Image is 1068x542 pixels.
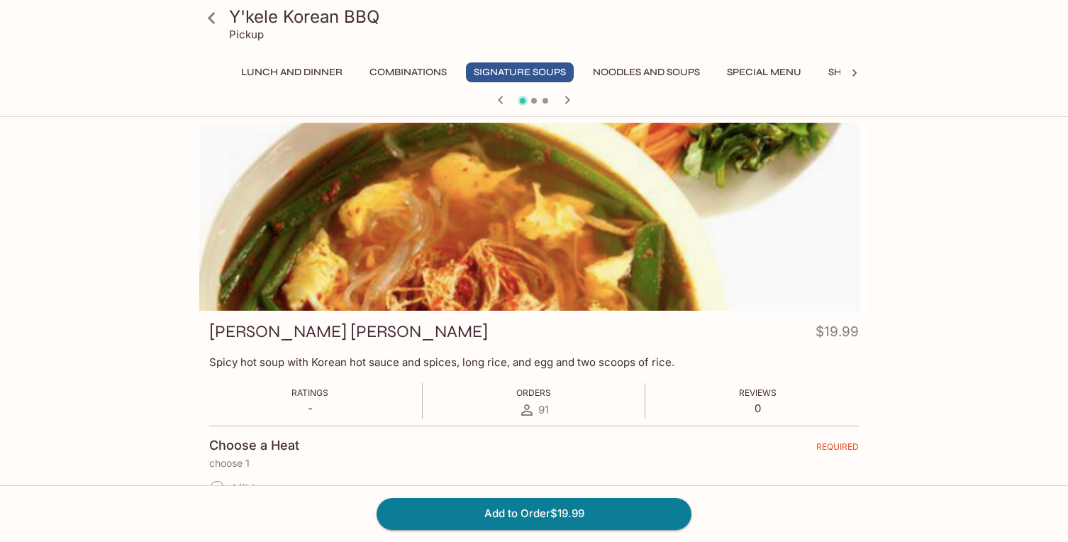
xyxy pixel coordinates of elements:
[291,402,328,415] p: -
[362,62,455,82] button: Combinations
[516,387,551,398] span: Orders
[816,321,859,348] h4: $19.99
[291,387,328,398] span: Ratings
[739,387,777,398] span: Reviews
[233,482,255,495] span: Mild
[209,321,488,343] h3: [PERSON_NAME] [PERSON_NAME]
[209,355,859,369] p: Spicy hot soup with Korean hot sauce and spices, long rice, and egg and two scoops of rice.
[538,403,549,416] span: 91
[585,62,708,82] button: Noodles and Soups
[199,123,869,311] div: Yook Gae Jang
[229,6,863,28] h3: Y'kele Korean BBQ
[739,402,777,415] p: 0
[233,62,350,82] button: Lunch and Dinner
[209,458,859,469] p: choose 1
[719,62,809,82] button: Special Menu
[466,62,574,82] button: Signature Soups
[821,62,922,82] button: Shrimp Combos
[229,28,264,41] p: Pickup
[209,438,299,453] h4: Choose a Heat
[377,498,691,529] button: Add to Order$19.99
[816,441,859,458] span: REQUIRED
